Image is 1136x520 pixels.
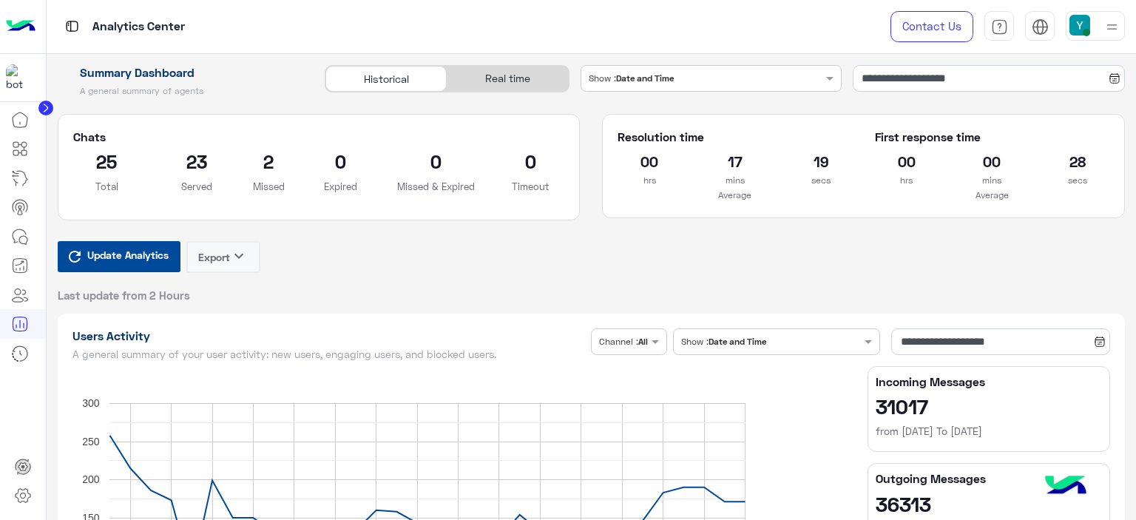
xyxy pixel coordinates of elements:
span: Update Analytics [84,245,172,265]
b: Date and Time [616,72,674,84]
h5: A general summary of your user activity: new users, engaging users, and blocked users. [72,348,586,360]
p: hrs [618,173,681,188]
p: secs [1046,173,1109,188]
i: keyboard_arrow_down [230,247,248,265]
img: profile [1103,18,1121,36]
text: 250 [82,435,100,447]
div: Historical [325,66,447,92]
h2: 00 [875,149,939,173]
img: tab [991,18,1008,36]
h5: Resolution time [618,129,852,144]
p: mins [703,173,767,188]
p: Missed & Expired [397,179,475,194]
h2: 23 [163,149,231,173]
button: Exportkeyboard_arrow_down [186,241,260,273]
h2: 0 [497,149,565,173]
h1: Summary Dashboard [58,65,308,80]
span: Last update from 2 Hours [58,288,190,303]
p: Average [618,188,852,203]
img: Logo [6,11,35,42]
h2: 0 [307,149,375,173]
p: Served [163,179,231,194]
text: 200 [82,473,100,485]
h5: Outgoing Messages [876,471,1102,486]
p: secs [789,173,853,188]
h2: 0 [397,149,475,173]
a: tab [984,11,1014,42]
p: Missed [253,179,285,194]
img: hulul-logo.png [1040,461,1092,513]
img: tab [1032,18,1049,36]
img: tab [63,17,81,36]
h2: 2 [253,149,285,173]
h5: A general summary of agents [58,85,308,97]
h6: from [DATE] To [DATE] [876,424,1102,439]
img: 317874714732967 [6,64,33,91]
b: Date and Time [709,336,766,347]
div: Real time [447,66,568,92]
h2: 31017 [876,394,1102,418]
h5: Incoming Messages [876,374,1102,389]
h2: 28 [1046,149,1109,173]
h2: 00 [618,149,681,173]
b: All [638,336,648,347]
img: userImage [1069,15,1090,36]
button: Update Analytics [58,241,180,272]
h2: 00 [960,149,1024,173]
text: 300 [82,397,100,409]
p: Analytics Center [92,17,185,37]
h2: 25 [73,149,141,173]
p: hrs [875,173,939,188]
p: Expired [307,179,375,194]
h5: First response time [875,129,1109,144]
p: Average [875,188,1109,203]
p: mins [960,173,1024,188]
p: Total [73,179,141,194]
h2: 19 [789,149,853,173]
h2: 17 [703,149,767,173]
h5: Chats [73,129,565,144]
h2: 36313 [876,492,1102,516]
h1: Users Activity [72,328,586,343]
p: Timeout [497,179,565,194]
a: Contact Us [890,11,973,42]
